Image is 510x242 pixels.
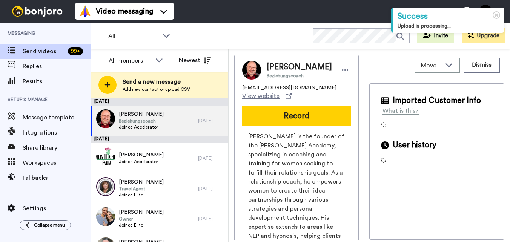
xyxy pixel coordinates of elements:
span: Message template [23,113,91,122]
button: Collapse menu [20,220,71,230]
span: Replies [23,62,91,71]
span: Beziehungscoach [267,73,332,79]
span: Move [421,61,441,70]
span: Travel Agent [119,186,164,192]
span: Owner [119,216,164,222]
img: 3cb80869-853a-4e40-ac3a-09c5033d2ccf.png [96,147,115,166]
span: View website [242,92,280,101]
div: [DATE] [198,216,224,222]
img: d26a5bf3-5425-477d-84b4-d41e5a5bbbb8.jpg [96,177,115,196]
div: [DATE] [198,118,224,124]
img: vm-color.svg [79,5,91,17]
div: What is this? [382,106,419,115]
span: Imported Customer Info [393,95,481,106]
span: Results [23,77,91,86]
img: fe8f2819-efb0-4d08-9611-9667a6eec32f.jpg [96,109,115,128]
span: [PERSON_NAME] [119,110,164,118]
span: [PERSON_NAME] [267,61,332,73]
span: Send videos [23,47,65,56]
span: Fallbacks [23,173,91,182]
span: Joined Accelerator [119,159,164,165]
span: [PERSON_NAME] [119,178,164,186]
span: Joined Elite [119,192,164,198]
span: [PERSON_NAME] [119,151,164,159]
span: Settings [23,204,91,213]
span: Joined Elite [119,222,164,228]
img: bj-logo-header-white.svg [9,6,66,17]
span: [PERSON_NAME] [119,208,164,216]
span: Send a new message [123,77,190,86]
div: [DATE] [198,185,224,191]
div: [DATE] [91,136,228,143]
span: Beziehungscoach [119,118,164,124]
div: [DATE] [91,98,228,106]
span: Joined Accelerator [119,124,164,130]
div: Upload is processing... [398,22,500,30]
button: Invite [417,28,454,43]
span: [EMAIL_ADDRESS][DOMAIN_NAME] [242,84,336,92]
div: [DATE] [198,155,224,161]
span: Workspaces [23,158,91,167]
span: All [108,32,159,41]
a: View website [242,92,292,101]
span: Add new contact or upload CSV [123,86,190,92]
img: Image of Ender Aysal [242,61,261,80]
span: User history [393,139,436,151]
div: Success [398,11,500,22]
img: ca809251-4fe4-4360-ba60-bfd09c8e29f0.jpg [96,207,115,226]
button: Record [242,106,351,126]
button: Upgrade [462,28,505,43]
span: Video messaging [96,6,153,17]
span: Integrations [23,128,91,137]
div: All members [109,56,152,65]
span: Collapse menu [34,222,65,228]
button: Newest [173,53,217,68]
button: Dismiss [464,58,500,73]
div: 99 + [68,47,83,55]
span: Share library [23,143,91,152]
